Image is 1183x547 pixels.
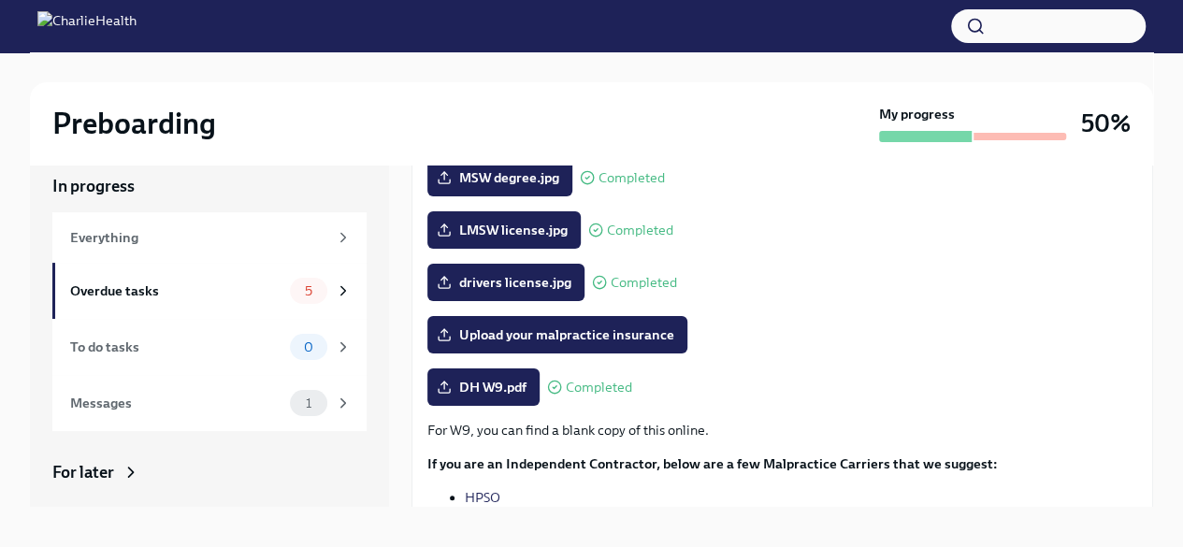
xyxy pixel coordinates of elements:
[440,378,527,396] span: DH W9.pdf
[1081,107,1131,140] h3: 50%
[52,175,367,197] a: In progress
[70,227,327,248] div: Everything
[52,319,367,375] a: To do tasks0
[440,273,571,292] span: drivers license.jpg
[599,171,665,185] span: Completed
[52,375,367,431] a: Messages1
[52,212,367,263] a: Everything
[294,284,324,298] span: 5
[37,11,137,41] img: CharlieHealth
[440,325,674,344] span: Upload your malpractice insurance
[427,159,572,196] label: MSW degree.jpg
[52,461,367,483] a: For later
[427,421,1137,439] p: For W9, you can find a blank copy of this online.
[70,393,282,413] div: Messages
[293,340,325,354] span: 0
[52,105,216,142] h2: Preboarding
[70,337,282,357] div: To do tasks
[566,381,632,395] span: Completed
[427,316,687,353] label: Upload your malpractice insurance
[440,221,568,239] span: LMSW license.jpg
[611,276,677,290] span: Completed
[465,489,500,506] a: HPSO
[427,211,581,249] label: LMSW license.jpg
[295,396,323,410] span: 1
[427,264,584,301] label: drivers license.jpg
[52,263,367,319] a: Overdue tasks5
[52,461,114,483] div: For later
[607,223,673,238] span: Completed
[427,368,540,406] label: DH W9.pdf
[440,168,559,187] span: MSW degree.jpg
[70,281,282,301] div: Overdue tasks
[879,105,955,123] strong: My progress
[427,455,998,472] strong: If you are an Independent Contractor, below are a few Malpractice Carriers that we suggest:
